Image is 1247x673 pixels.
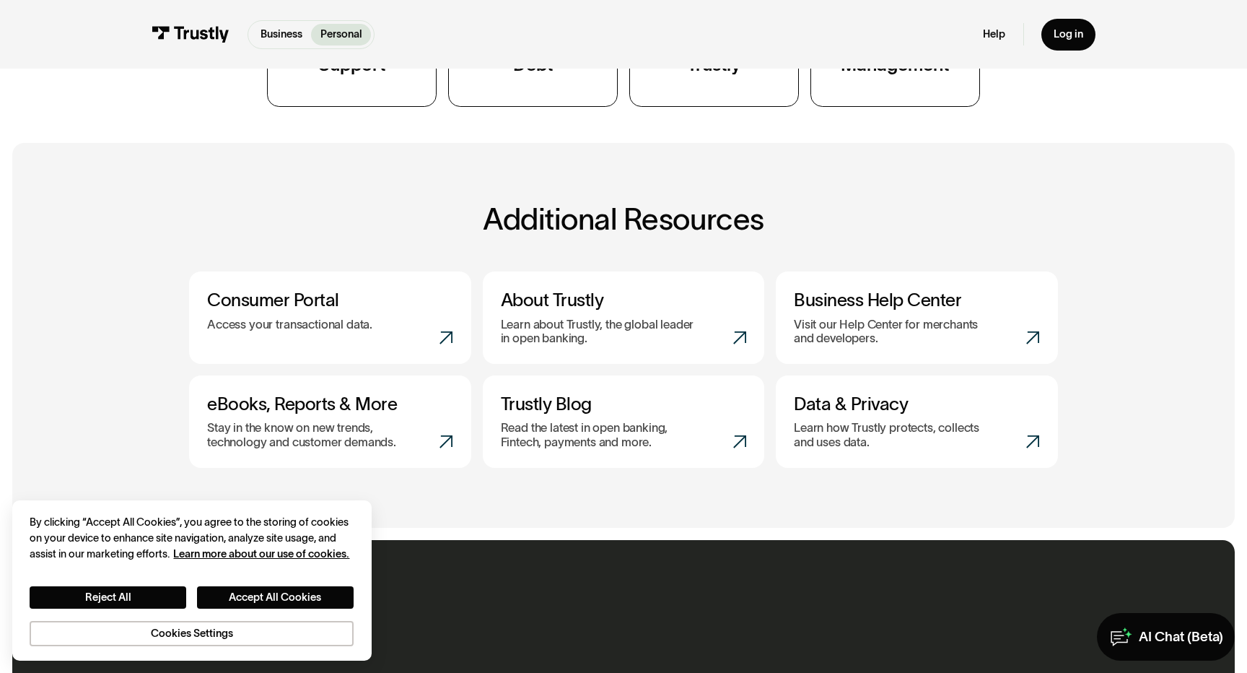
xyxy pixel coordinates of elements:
[501,290,747,311] h3: About Trustly
[311,24,371,45] a: Personal
[261,27,302,43] p: Business
[483,375,764,468] a: Trustly BlogRead the latest in open banking, Fintech, payments and more.
[1139,628,1223,646] div: AI Chat (Beta)
[30,586,186,609] button: Reject All
[152,26,229,43] img: Trustly Logo
[320,27,362,43] p: Personal
[207,318,372,332] p: Access your transactional data.
[794,318,989,347] p: Visit our Help Center for merchants and developers.
[189,272,471,364] a: Consumer PortalAccess your transactional data.
[173,548,349,560] a: More information about your privacy, opens in a new tab
[30,515,353,646] div: Privacy
[12,500,372,661] div: Cookie banner
[794,394,1040,415] h3: Data & Privacy
[794,290,1040,311] h3: Business Help Center
[251,24,311,45] a: Business
[501,394,747,415] h3: Trustly Blog
[207,290,453,311] h3: Consumer Portal
[776,272,1057,364] a: Business Help CenterVisit our Help Center for merchants and developers.
[197,586,354,609] button: Accept All Cookies
[30,515,353,562] div: By clicking “Accept All Cookies”, you agree to the storing of cookies on your device to enhance s...
[501,421,696,450] p: Read the latest in open banking, Fintech, payments and more.
[1054,27,1083,41] div: Log in
[1097,613,1235,661] a: AI Chat (Beta)
[1041,19,1095,51] a: Log in
[189,203,1057,236] h2: Additional Resources
[207,421,402,450] p: Stay in the know on new trends, technology and customer demands.
[483,272,764,364] a: About TrustlyLearn about Trustly, the global leader in open banking.
[189,375,471,468] a: eBooks, Reports & MoreStay in the know on new trends, technology and customer demands.
[776,375,1057,468] a: Data & PrivacyLearn how Trustly protects, collects and uses data.
[207,394,453,415] h3: eBooks, Reports & More
[501,318,696,347] p: Learn about Trustly, the global leader in open banking.
[983,27,1005,41] a: Help
[30,621,353,646] button: Cookies Settings
[794,421,989,450] p: Learn how Trustly protects, collects and uses data.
